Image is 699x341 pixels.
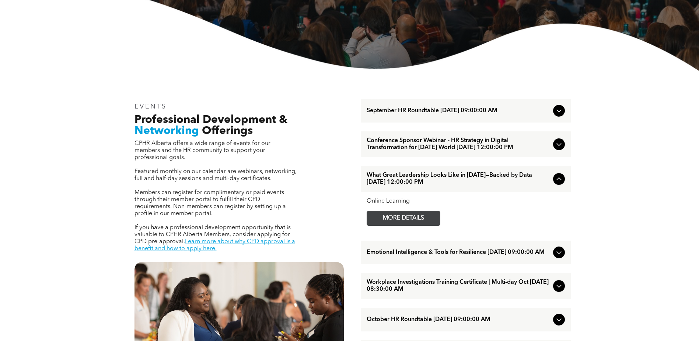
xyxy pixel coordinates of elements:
span: EVENTS [134,103,167,110]
span: Featured monthly on our calendar are webinars, networking, full and half-day sessions and multi-d... [134,169,297,182]
span: October HR Roundtable [DATE] 09:00:00 AM [367,316,550,323]
a: MORE DETAILS [367,211,440,226]
a: Learn more about why CPD approval is a benefit and how to apply here. [134,239,295,252]
span: Conference Sponsor Webinar - HR Strategy in Digital Transformation for [DATE] World [DATE] 12:00:... [367,137,550,151]
span: Professional Development & [134,114,287,125]
span: Offerings [202,125,253,137]
div: Online Learning [367,198,565,205]
span: Workplace Investigations Training Certificate | Multi-day Oct [DATE] 08:30:00 AM [367,279,550,293]
span: If you have a professional development opportunity that is valuable to CPHR Alberta Members, cons... [134,225,291,245]
span: September HR Roundtable [DATE] 09:00:00 AM [367,107,550,114]
span: Members can register for complimentary or paid events through their member portal to fulfill thei... [134,190,286,217]
span: CPHR Alberta offers a wide range of events for our members and the HR community to support your p... [134,141,270,161]
span: Emotional Intelligence & Tools for Resilience [DATE] 09:00:00 AM [367,249,550,256]
span: Networking [134,125,199,137]
span: What Great Leadership Looks Like in [DATE]—Backed by Data [DATE] 12:00:00 PM [367,172,550,186]
span: MORE DETAILS [374,211,433,225]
